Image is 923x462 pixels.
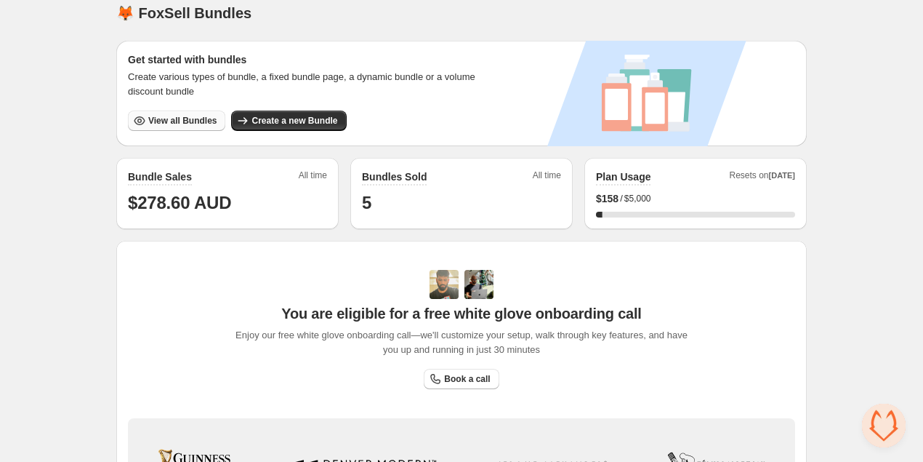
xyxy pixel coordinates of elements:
button: Create a new Bundle [231,111,346,131]
img: Adi [430,270,459,299]
span: Book a call [444,373,490,385]
span: Resets on [730,170,796,186]
button: View all Bundles [128,111,225,131]
img: Prakhar [464,270,493,299]
span: Create various types of bundle, a fixed bundle page, a dynamic bundle or a volume discount bundle [128,70,489,99]
a: Book a call [424,369,499,389]
span: Create a new Bundle [251,115,337,127]
span: All time [533,170,561,186]
h2: Bundle Sales [128,170,192,184]
span: All time [299,170,327,186]
h1: $278.60 AUD [128,191,327,215]
span: $5,000 [624,193,651,204]
h2: Plan Usage [596,170,650,184]
h1: 5 [362,191,561,215]
h3: Get started with bundles [128,52,489,67]
h2: Bundles Sold [362,170,427,184]
div: Open chat [862,404,906,447]
span: $ 158 [596,191,618,206]
div: / [596,191,795,206]
span: [DATE] [769,171,795,180]
span: Enjoy our free white glove onboarding call—we'll customize your setup, walk through key features,... [228,328,696,357]
span: You are eligible for a free white glove onboarding call [281,305,641,322]
span: View all Bundles [148,115,217,127]
h1: 🦊 FoxSell Bundles [116,4,251,22]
